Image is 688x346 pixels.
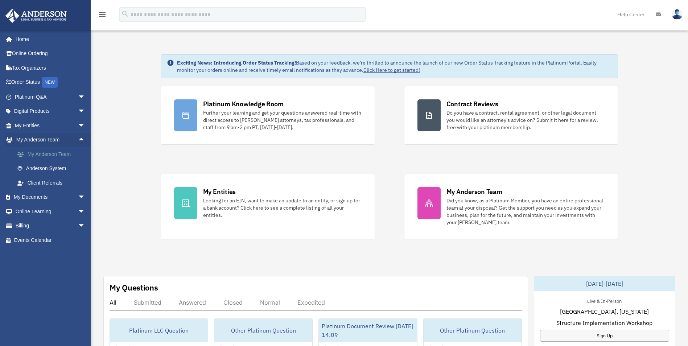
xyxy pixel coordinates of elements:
a: Contract Reviews Do you have a contract, rental agreement, or other legal document you would like... [404,86,618,145]
a: Client Referrals [10,176,96,190]
span: [GEOGRAPHIC_DATA], [US_STATE] [560,307,649,316]
span: arrow_drop_down [78,219,92,234]
span: arrow_drop_down [78,190,92,205]
span: arrow_drop_down [78,204,92,219]
a: My Entitiesarrow_drop_down [5,118,96,133]
a: Platinum Q&Aarrow_drop_down [5,90,96,104]
div: Normal [260,299,280,306]
strong: Exciting News: Introducing Order Status Tracking! [177,59,296,66]
div: Based on your feedback, we're thrilled to announce the launch of our new Order Status Tracking fe... [177,59,612,74]
div: Platinum LLC Question [110,319,208,342]
a: My Entities Looking for an EIN, want to make an update to an entity, or sign up for a bank accoun... [161,174,375,239]
a: Sign Up [540,330,669,342]
div: Do you have a contract, rental agreement, or other legal document you would like an attorney's ad... [446,109,605,131]
img: Anderson Advisors Platinum Portal [3,9,69,23]
div: Closed [223,299,243,306]
span: arrow_drop_down [78,118,92,133]
i: search [121,10,129,18]
div: [DATE]-[DATE] [534,276,675,291]
div: Answered [179,299,206,306]
a: Events Calendar [5,233,96,247]
span: arrow_drop_down [78,104,92,119]
a: Order StatusNEW [5,75,96,90]
a: Tax Organizers [5,61,96,75]
div: My Entities [203,187,236,196]
a: Platinum Knowledge Room Further your learning and get your questions answered real-time with dire... [161,86,375,145]
div: Submitted [134,299,161,306]
a: My Anderson Teamarrow_drop_up [5,133,96,147]
a: My Anderson Team [10,147,96,161]
a: Online Learningarrow_drop_down [5,204,96,219]
a: Digital Productsarrow_drop_down [5,104,96,119]
div: Contract Reviews [446,99,498,108]
a: My Anderson Team Did you know, as a Platinum Member, you have an entire professional team at your... [404,174,618,239]
div: NEW [42,77,58,88]
div: Did you know, as a Platinum Member, you have an entire professional team at your disposal? Get th... [446,197,605,226]
a: Online Ordering [5,46,96,61]
span: Structure Implementation Workshop [556,318,652,327]
div: Expedited [297,299,325,306]
img: User Pic [672,9,683,20]
div: Looking for an EIN, want to make an update to an entity, or sign up for a bank account? Click her... [203,197,362,219]
div: Other Platinum Question [424,319,522,342]
span: arrow_drop_up [78,133,92,148]
a: Click Here to get started! [363,67,420,73]
a: menu [98,13,107,19]
div: All [110,299,116,306]
a: My Documentsarrow_drop_down [5,190,96,205]
div: Platinum Knowledge Room [203,99,284,108]
a: Billingarrow_drop_down [5,219,96,233]
div: Other Platinum Question [214,319,312,342]
div: Further your learning and get your questions answered real-time with direct access to [PERSON_NAM... [203,109,362,131]
div: Platinum Document Review [DATE] 14:09 [319,319,417,342]
a: Home [5,32,92,46]
i: menu [98,10,107,19]
span: arrow_drop_down [78,90,92,104]
div: My Anderson Team [446,187,502,196]
div: My Questions [110,282,158,293]
div: Live & In-Person [581,297,627,304]
a: Anderson System [10,161,96,176]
